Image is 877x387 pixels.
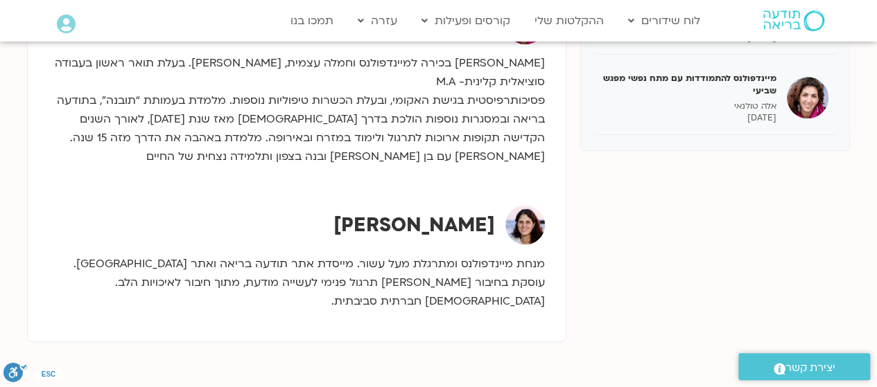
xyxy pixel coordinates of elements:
[738,353,870,380] a: יצירת קשר
[602,100,776,112] p: אלה טולנאי
[787,77,828,118] img: מיינדפולנס להתמודדות עם מתח נפשי מפגש שביעי
[505,205,545,244] img: מיכל גורל
[284,8,340,34] a: תמכו בנו
[602,72,776,97] h5: מיינדפולנס להתמודדות עם מתח נפשי מפגש שביעי
[49,54,545,166] p: [PERSON_NAME] בכירה למיינדפולנס וחמלה עצמית, [PERSON_NAME]. בעלת תואר ראשון בעבודה סוציאלית קליני...
[49,255,545,311] p: מנחת מיינדפולנס ומתרגלת מעל עשור. מייסדת אתר תודעה בריאה ואתר [GEOGRAPHIC_DATA]. עוסקת בחיבור [PE...
[415,8,517,34] a: קורסים ופעילות
[528,8,611,34] a: ההקלטות שלי
[351,8,404,34] a: עזרה
[621,8,707,34] a: לוח שידורים
[763,10,824,31] img: תודעה בריאה
[602,112,776,124] p: [DATE]
[785,359,835,377] span: יצירת קשר
[333,212,495,238] strong: [PERSON_NAME]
